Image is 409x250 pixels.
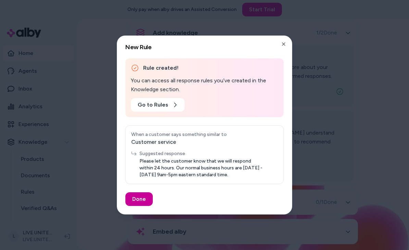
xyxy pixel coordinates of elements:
[131,76,275,94] p: You can access all response rules you’ve created in the Knowledge section.
[131,98,185,112] a: Go to Rules
[131,131,278,138] div: When a customer says something similar to
[139,158,263,178] span: Please let the customer know that we will respond within 24 hours. Our normal business hours are ...
[125,44,284,50] h2: New Rule
[143,64,178,72] span: Rule created!
[125,192,153,206] button: Done
[131,138,278,146] div: Customer service
[139,150,263,157] div: Suggested response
